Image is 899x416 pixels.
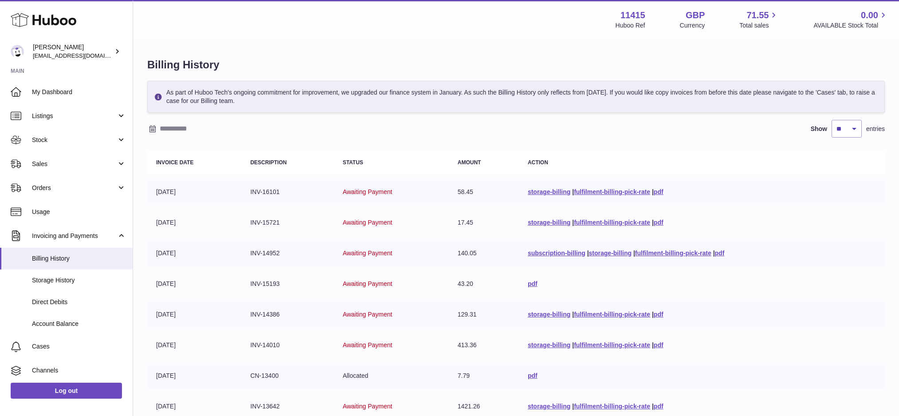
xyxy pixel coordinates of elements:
[343,188,393,195] span: Awaiting Payment
[633,250,635,257] span: |
[652,341,654,349] span: |
[572,341,574,349] span: |
[528,280,538,287] a: pdf
[32,298,126,306] span: Direct Debits
[739,9,779,30] a: 71.55 Total sales
[343,280,393,287] span: Awaiting Payment
[528,159,548,166] strong: Action
[654,311,663,318] a: pdf
[32,276,126,285] span: Storage History
[343,219,393,226] span: Awaiting Payment
[572,219,574,226] span: |
[652,403,654,410] span: |
[746,9,769,21] span: 71.55
[813,21,888,30] span: AVAILABLE Stock Total
[11,45,24,58] img: care@shopmanto.uk
[574,403,650,410] a: fulfilment-billing-pick-rate
[32,160,117,168] span: Sales
[32,136,117,144] span: Stock
[33,52,130,59] span: [EMAIL_ADDRESS][DOMAIN_NAME]
[654,403,663,410] a: pdf
[147,210,241,236] td: [DATE]
[241,271,334,297] td: INV-15193
[147,301,241,328] td: [DATE]
[686,9,705,21] strong: GBP
[241,332,334,358] td: INV-14010
[147,179,241,205] td: [DATE]
[528,311,570,318] a: storage-billing
[528,188,570,195] a: storage-billing
[587,250,589,257] span: |
[32,366,126,375] span: Channels
[574,341,650,349] a: fulfilment-billing-pick-rate
[343,311,393,318] span: Awaiting Payment
[241,210,334,236] td: INV-15721
[343,250,393,257] span: Awaiting Payment
[449,240,519,266] td: 140.05
[680,21,705,30] div: Currency
[343,341,393,349] span: Awaiting Payment
[589,250,632,257] a: storage-billing
[32,320,126,328] span: Account Balance
[528,372,538,379] a: pdf
[449,301,519,328] td: 129.31
[449,363,519,389] td: 7.79
[147,332,241,358] td: [DATE]
[813,9,888,30] a: 0.00 AVAILABLE Stock Total
[32,112,117,120] span: Listings
[449,332,519,358] td: 413.36
[343,403,393,410] span: Awaiting Payment
[574,219,650,226] a: fulfilment-billing-pick-rate
[449,179,519,205] td: 58.45
[528,341,570,349] a: storage-billing
[32,254,126,263] span: Billing History
[11,383,122,399] a: Log out
[528,250,585,257] a: subscription-billing
[652,311,654,318] span: |
[654,219,663,226] a: pdf
[616,21,645,30] div: Huboo Ref
[713,250,715,257] span: |
[528,403,570,410] a: storage-billing
[32,184,117,192] span: Orders
[861,9,878,21] span: 0.00
[574,188,650,195] a: fulfilment-billing-pick-rate
[32,232,117,240] span: Invoicing and Payments
[620,9,645,21] strong: 11415
[32,208,126,216] span: Usage
[739,21,779,30] span: Total sales
[32,88,126,96] span: My Dashboard
[32,342,126,351] span: Cases
[156,159,193,166] strong: Invoice Date
[449,271,519,297] td: 43.20
[866,125,885,133] span: entries
[250,159,287,166] strong: Description
[635,250,711,257] a: fulfilment-billing-pick-rate
[528,219,570,226] a: storage-billing
[652,219,654,226] span: |
[458,159,481,166] strong: Amount
[811,125,827,133] label: Show
[343,372,369,379] span: Allocated
[241,240,334,266] td: INV-14952
[654,341,663,349] a: pdf
[241,179,334,205] td: INV-16101
[449,210,519,236] td: 17.45
[147,271,241,297] td: [DATE]
[654,188,663,195] a: pdf
[572,311,574,318] span: |
[343,159,363,166] strong: Status
[147,240,241,266] td: [DATE]
[147,81,885,113] div: As part of Huboo Tech's ongoing commitment for improvement, we upgraded our finance system in Jan...
[574,311,650,318] a: fulfilment-billing-pick-rate
[147,58,885,72] h1: Billing History
[572,188,574,195] span: |
[33,43,113,60] div: [PERSON_NAME]
[241,363,334,389] td: CN-13400
[652,188,654,195] span: |
[715,250,725,257] a: pdf
[147,363,241,389] td: [DATE]
[572,403,574,410] span: |
[241,301,334,328] td: INV-14386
